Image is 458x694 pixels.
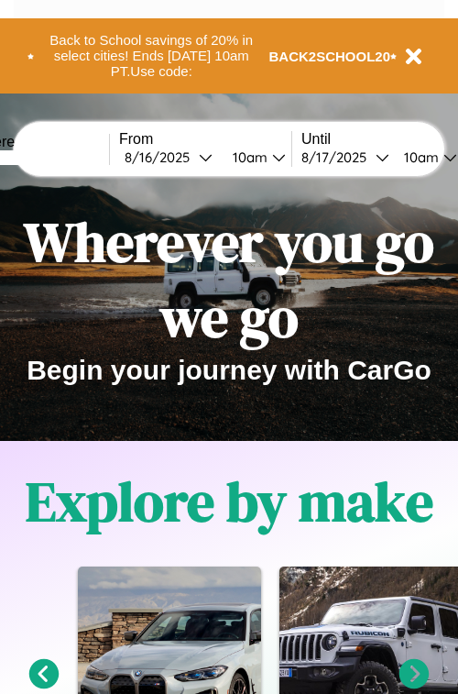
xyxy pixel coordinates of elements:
div: 8 / 16 / 2025 [125,149,199,166]
h1: Explore by make [26,464,433,539]
button: 10am [218,148,291,167]
button: 8/16/2025 [119,148,218,167]
label: From [119,131,291,148]
div: 8 / 17 / 2025 [301,149,376,166]
div: 10am [395,149,443,166]
div: 10am [224,149,272,166]
button: Back to School savings of 20% in select cities! Ends [DATE] 10am PT.Use code: [34,28,269,84]
b: BACK2SCHOOL20 [269,49,391,64]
